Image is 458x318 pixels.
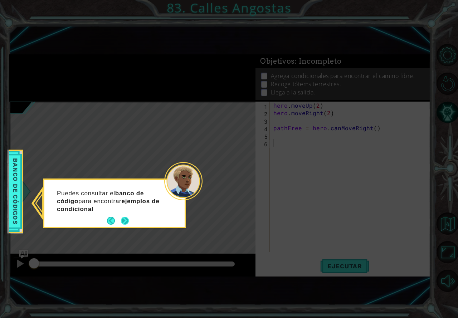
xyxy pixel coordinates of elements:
[57,190,164,213] p: Puedes consultar el para encontrar
[120,216,130,225] button: Next
[57,190,144,205] strong: banco de código
[107,217,121,225] button: Back
[10,156,21,227] span: Banco de códigos
[57,198,160,212] strong: ejemplos de condicional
